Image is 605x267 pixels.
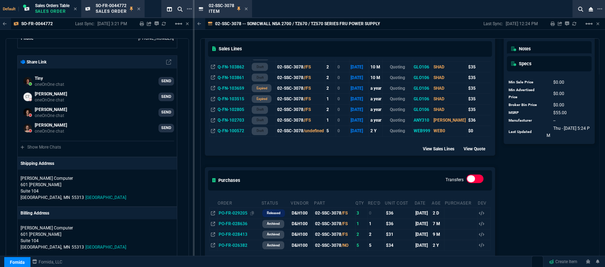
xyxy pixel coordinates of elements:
td: 1 [355,218,368,229]
p: archived [267,232,280,237]
p: 601 [PERSON_NAME] [21,231,174,238]
td: 0 [368,208,385,218]
span: SO-FR-0044772 [96,3,127,8]
td: $36 [385,218,414,229]
p: Tiny [35,75,64,82]
span: 55 [553,110,566,115]
td: [DATE] [414,218,431,229]
span: 1755192241108 [547,126,590,138]
a: Hide Workbench [186,21,189,27]
p: Released [267,210,280,216]
th: Unit Cost [385,198,414,208]
p: Last Sync: [75,21,97,27]
nx-icon: Close Workbench [586,5,596,13]
p: Share Link [21,59,46,65]
td: Q-FN-102703 [216,115,250,126]
td: 1 [325,115,336,126]
tr: undefined [508,109,590,117]
nx-icon: Open In Opposite Panel [211,243,215,248]
td: 2 [355,229,368,240]
h5: Notes [511,45,531,52]
td: Manufacturer [508,117,546,124]
td: Q-FN-103659 [216,83,250,94]
span: Sales Orders Table [35,3,69,8]
tr: undefined [508,101,590,109]
nx-icon: Open In Opposite Panel [211,128,215,133]
p: draft [256,128,263,134]
a: ryan.neptune@fornida.com [21,74,174,88]
div: Transfers [466,174,483,186]
td: ANY310 [412,115,432,126]
td: 1 [368,218,385,229]
p: [DATE] 3:21 PM [97,21,127,27]
td: 5 [325,126,336,136]
td: 02-SSC-3078 [314,208,355,218]
td: D&H100 [290,208,314,218]
div: View Quote [464,145,492,152]
nx-fornida-value: PO-FR-028413 [219,231,260,238]
p: [PERSON_NAME] [35,106,67,113]
td: 2 [325,104,336,115]
td: 02-SSC-3078 [276,126,325,136]
td: Q-FN-103862 [216,61,250,72]
p: Suite 104 [21,238,174,244]
span: /undefined [303,128,324,133]
span: 0 [553,102,564,107]
nx-icon: Open In Opposite Panel [211,75,215,80]
td: 2 [368,229,385,240]
td: [DATE] [414,208,431,218]
a: Show More Chats [21,145,61,150]
nx-icon: Close Tab [137,6,140,12]
div: $36 [468,117,491,123]
a: SEND [158,93,174,101]
nx-icon: Open In Opposite Panel [211,96,215,101]
td: [DATE] [349,72,369,83]
span: /FS [341,221,348,226]
span: /FS [341,232,348,237]
p: Sales Order [35,9,69,14]
td: 10 M [369,72,382,83]
td: D&H100 [290,240,314,250]
td: 5 [355,240,368,250]
h5: Specs [511,60,532,67]
td: GLO106 [412,83,432,94]
td: 02-SSC-3078 [276,72,325,83]
td: 5 [368,240,385,250]
p: 601 [PERSON_NAME] [21,182,174,188]
span: PO-FR-029205 [219,211,247,216]
a: SEND [158,77,174,85]
span: Phone [21,36,33,41]
nx-icon: Open In Opposite Panel [211,211,215,216]
td: a year [369,94,382,104]
p: Quoting [384,96,411,102]
nx-icon: Open New Tab [597,6,602,12]
td: $31 [385,229,414,240]
tr: undefined [508,78,590,86]
mat-icon: Example home icon [585,20,593,28]
td: SHAD [432,94,467,104]
td: a year [369,104,382,115]
span: 0 [553,91,564,96]
td: 0 [336,72,349,83]
th: Vendor [290,198,314,208]
td: MSRP [508,109,546,117]
td: WEB0 [432,126,467,136]
p: oneOnOne chat [35,97,67,103]
td: [DATE] [349,115,369,126]
td: Min Advertised Price [508,86,546,101]
p: oneOnOne chat [35,128,67,134]
td: 0 [336,115,349,126]
td: 02-SSC-3078 [276,115,325,126]
th: Dev [477,198,490,208]
a: ctaylor@SonicWall.com [21,90,174,104]
nx-icon: Open In Opposite Panel [211,86,215,91]
td: GLO106 [412,61,432,72]
td: 2 D [431,208,444,218]
div: $35 [468,106,491,113]
p: Quoting [384,106,411,113]
td: SHAD [432,83,467,94]
span: /FS [341,211,348,216]
td: D&H100 [290,218,314,229]
td: WEB999 [412,126,432,136]
span: 02-SSC-3078 [209,3,234,8]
